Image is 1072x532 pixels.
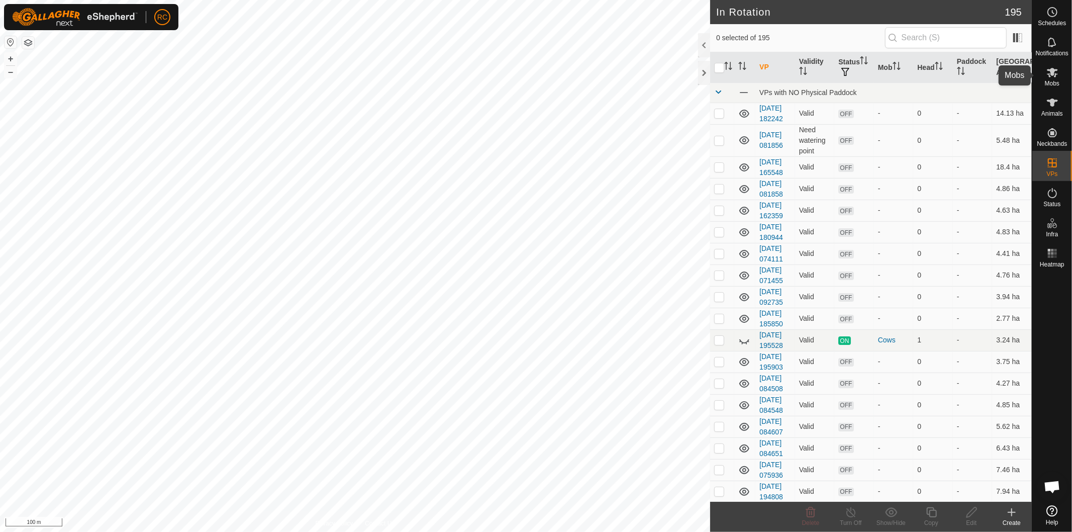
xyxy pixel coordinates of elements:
[953,200,993,221] td: -
[913,459,953,481] td: 0
[992,221,1032,243] td: 4.83 ha
[802,519,820,526] span: Delete
[716,6,1005,18] h2: In Rotation
[953,329,993,351] td: -
[935,63,943,71] p-sorticon: Activate to sort
[992,308,1032,329] td: 2.77 ha
[992,394,1032,416] td: 4.85 ha
[878,335,910,345] div: Cows
[759,461,783,479] a: [DATE] 075936
[316,519,353,528] a: Privacy Policy
[992,156,1032,178] td: 18.4 ha
[759,374,783,393] a: [DATE] 084508
[913,264,953,286] td: 0
[795,52,835,83] th: Validity
[838,466,853,475] span: OFF
[913,416,953,437] td: 0
[795,459,835,481] td: Valid
[992,178,1032,200] td: 4.86 ha
[953,481,993,502] td: -
[738,63,746,71] p-sorticon: Activate to sort
[1043,201,1060,207] span: Status
[759,266,783,285] a: [DATE] 071455
[1046,171,1057,177] span: VPs
[992,481,1032,502] td: 7.94 ha
[878,248,910,259] div: -
[913,373,953,394] td: 0
[953,394,993,416] td: -
[755,52,795,83] th: VP
[759,439,783,458] a: [DATE] 084651
[953,264,993,286] td: -
[838,358,853,367] span: OFF
[838,315,853,323] span: OFF
[12,8,138,26] img: Gallagher Logo
[951,518,992,527] div: Edit
[759,244,783,263] a: [DATE] 074111
[953,373,993,394] td: -
[5,53,17,65] button: +
[860,58,868,66] p-sorticon: Activate to sort
[992,518,1032,527] div: Create
[885,27,1007,48] input: Search (S)
[878,486,910,497] div: -
[1041,111,1063,117] span: Animals
[838,336,850,345] span: ON
[878,108,910,119] div: -
[878,421,910,432] div: -
[795,243,835,264] td: Valid
[759,104,783,123] a: [DATE] 182242
[716,33,885,43] span: 0 selected of 195
[913,156,953,178] td: 0
[953,221,993,243] td: -
[992,459,1032,481] td: 7.46 ha
[1046,231,1058,237] span: Infra
[795,286,835,308] td: Valid
[913,286,953,308] td: 0
[838,293,853,302] span: OFF
[838,423,853,431] span: OFF
[992,329,1032,351] td: 3.24 ha
[953,124,993,156] td: -
[157,12,167,23] span: RC
[953,178,993,200] td: -
[913,351,953,373] td: 0
[1037,472,1067,502] div: Open chat
[838,110,853,118] span: OFF
[838,250,853,258] span: OFF
[878,465,910,475] div: -
[878,184,910,194] div: -
[795,178,835,200] td: Valid
[795,437,835,459] td: Valid
[913,178,953,200] td: 0
[953,459,993,481] td: -
[795,481,835,502] td: Valid
[1012,68,1020,76] p-sorticon: Activate to sort
[1037,141,1067,147] span: Neckbands
[992,351,1032,373] td: 3.75 ha
[893,63,901,71] p-sorticon: Activate to sort
[992,264,1032,286] td: 4.76 ha
[992,103,1032,124] td: 14.13 ha
[992,416,1032,437] td: 5.62 ha
[795,351,835,373] td: Valid
[911,518,951,527] div: Copy
[913,308,953,329] td: 0
[795,416,835,437] td: Valid
[913,243,953,264] td: 0
[878,357,910,367] div: -
[913,221,953,243] td: 0
[913,394,953,416] td: 0
[992,200,1032,221] td: 4.63 ha
[795,156,835,178] td: Valid
[878,270,910,281] div: -
[759,417,783,436] a: [DATE] 084607
[1045,80,1059,86] span: Mobs
[874,52,914,83] th: Mob
[953,308,993,329] td: -
[838,185,853,194] span: OFF
[759,180,783,198] a: [DATE] 081858
[953,437,993,459] td: -
[759,309,783,328] a: [DATE] 185850
[992,286,1032,308] td: 3.94 ha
